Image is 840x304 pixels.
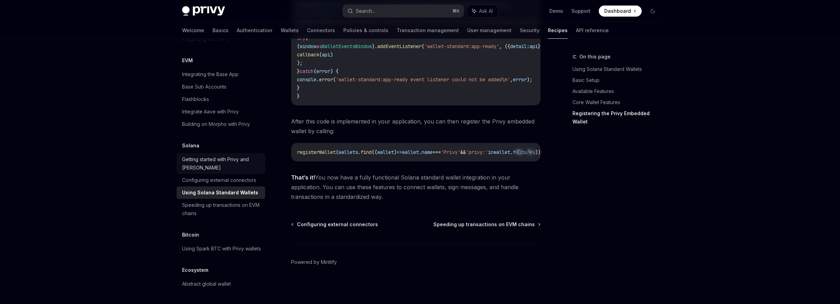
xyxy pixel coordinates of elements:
[336,76,502,83] span: 'wallet-standard:app-ready event listener could not be added
[377,43,422,49] span: addEventListener
[297,43,300,49] span: (
[422,149,433,155] span: name
[291,117,541,136] span: After this code is implemented in your application, you can then register the Privy embedded wall...
[297,60,302,66] span: );
[433,221,535,228] span: Speeding up transactions on EVM chains
[177,174,265,186] a: Configuring external connectors
[419,149,422,155] span: .
[377,149,394,155] span: wallet
[527,43,530,49] span: :
[182,120,250,128] div: Building on Morpho with Privy
[297,52,319,58] span: callback
[316,43,322,49] span: as
[507,76,510,83] span: '
[510,149,513,155] span: .
[291,259,337,266] a: Powered by Mintlify
[297,93,300,99] span: }
[291,173,541,202] span: You now have a fully functional Solana standard wallet integration in your application. You can u...
[333,76,336,83] span: (
[281,22,299,39] a: Wallets
[177,68,265,81] a: Integrating the Base App
[338,149,358,155] span: wallets
[467,22,512,39] a: User management
[316,68,330,74] span: error
[488,149,494,155] span: in
[402,149,419,155] span: wallet
[177,278,265,290] a: Abstract global wallet
[297,221,378,228] span: Configuring external connectors
[182,266,208,274] h5: Ecosystem
[322,43,372,49] span: WalletEventsWindow
[336,149,338,155] span: (
[572,97,664,108] a: Core Wallet Features
[460,149,466,155] span: &&
[467,5,498,17] button: Ask AI
[358,149,361,155] span: .
[177,81,265,93] a: Base Sub Accounts
[182,22,204,39] a: Welcome
[526,147,535,156] button: Ask AI
[297,76,316,83] span: console
[530,43,538,49] span: api
[182,70,238,79] div: Integrating the Base App
[322,52,330,58] span: api
[300,68,314,74] span: catch
[319,76,333,83] span: error
[538,43,543,49] span: })
[572,64,664,75] a: Using Solana Standard Wallets
[213,22,228,39] a: Basics
[535,149,543,155] span: ));
[520,22,540,39] a: Security
[330,68,338,74] span: ) {
[433,221,540,228] a: Speeding up transactions on EVM chains
[515,147,524,156] button: Copy the contents from the code block
[576,22,609,39] a: API reference
[441,149,460,155] span: 'Privy'
[572,86,664,97] a: Available Features
[182,95,209,103] div: Flashblocks
[297,68,300,74] span: }
[177,105,265,118] a: Integrate Aave with Privy
[479,8,493,15] span: Ask AI
[397,22,459,39] a: Transaction management
[422,43,424,49] span: (
[572,75,664,86] a: Basic Setup
[343,22,388,39] a: Policies & controls
[510,76,513,83] span: ,
[291,174,315,181] strong: That’s it!
[182,188,258,197] div: Using Solana Standard Wallets
[343,5,464,17] button: Search...⌘K
[297,85,300,91] span: }
[502,76,507,83] span: \n
[356,7,375,15] div: Search...
[394,149,397,155] span: )
[599,6,642,17] a: Dashboard
[372,149,377,155] span: ((
[177,242,265,255] a: Using Spark BTC with Privy wallets
[579,53,611,61] span: On this page
[300,43,316,49] span: window
[182,245,261,253] div: Using Spark BTC with Privy wallets
[182,141,199,150] h5: Solana
[182,231,199,239] h5: Bitcoin
[361,149,372,155] span: find
[177,93,265,105] a: Flashblocks
[604,8,631,15] span: Dashboard
[466,149,488,155] span: 'privy:'
[424,43,499,49] span: 'wallet-standard:app-ready'
[177,186,265,199] a: Using Solana Standard Wallets
[182,83,226,91] div: Base Sub Accounts
[182,155,261,172] div: Getting started with Privy and [PERSON_NAME]
[433,149,441,155] span: ===
[182,108,239,116] div: Integrate Aave with Privy
[513,149,535,155] span: features
[307,22,335,39] a: Connectors
[182,56,193,65] h5: EVM
[499,43,510,49] span: , ({
[177,199,265,220] a: Speeding up transactions on EVM chains
[177,153,265,174] a: Getting started with Privy and [PERSON_NAME]
[572,108,664,127] a: Registering the Privy Embedded Wallet
[237,22,272,39] a: Authentication
[494,149,510,155] span: wallet
[330,52,333,58] span: )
